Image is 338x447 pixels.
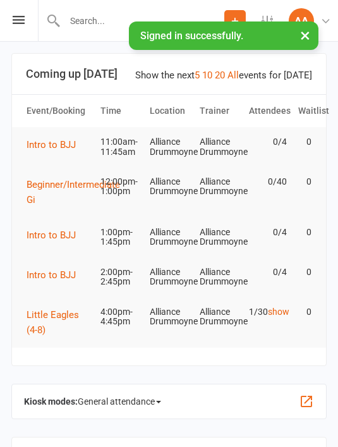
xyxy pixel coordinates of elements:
[27,309,79,336] span: Little Eagles (4-8)
[27,177,129,207] button: Beginner/Intermediate Gi
[27,137,85,152] button: Intro to BJJ
[194,217,243,257] td: Alliance Drummoyne
[26,68,312,80] h3: Coming up [DATE]
[78,391,161,412] span: General attendance
[140,30,243,42] span: Signed in successfully.
[144,95,193,127] th: Location
[194,127,243,167] td: Alliance Drummoyne
[27,267,85,283] button: Intro to BJJ
[21,95,95,127] th: Event/Booking
[27,228,85,243] button: Intro to BJJ
[144,127,193,167] td: Alliance Drummoyne
[293,297,317,327] td: 0
[293,257,317,287] td: 0
[61,12,224,30] input: Search...
[289,8,314,34] div: AA
[95,217,144,257] td: 1:00pm-1:45pm
[27,139,76,150] span: Intro to BJJ
[24,396,78,407] strong: Kiosk modes:
[293,167,317,197] td: 0
[135,68,312,83] div: Show the next events for [DATE]
[27,230,76,241] span: Intro to BJJ
[144,167,193,207] td: Alliance Drummoyne
[27,269,76,281] span: Intro to BJJ
[243,257,293,287] td: 0/4
[243,167,293,197] td: 0/40
[293,127,317,157] td: 0
[95,297,144,337] td: 4:00pm-4:45pm
[95,127,144,167] td: 11:00am-11:45am
[194,95,243,127] th: Trainer
[293,95,317,127] th: Waitlist
[194,257,243,297] td: Alliance Drummoyne
[268,307,289,317] a: show
[27,307,89,338] button: Little Eagles (4-8)
[194,297,243,337] td: Alliance Drummoyne
[243,95,293,127] th: Attendees
[243,297,293,327] td: 1/30
[202,70,212,81] a: 10
[243,217,293,247] td: 0/4
[215,70,225,81] a: 20
[194,167,243,207] td: Alliance Drummoyne
[293,217,317,247] td: 0
[27,179,120,205] span: Beginner/Intermediate Gi
[144,297,193,337] td: Alliance Drummoyne
[144,257,193,297] td: Alliance Drummoyne
[195,70,200,81] a: 5
[95,167,144,207] td: 12:00pm-1:00pm
[95,95,144,127] th: Time
[294,21,317,49] button: ×
[243,127,293,157] td: 0/4
[144,217,193,257] td: Alliance Drummoyne
[227,70,239,81] a: All
[95,257,144,297] td: 2:00pm-2:45pm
